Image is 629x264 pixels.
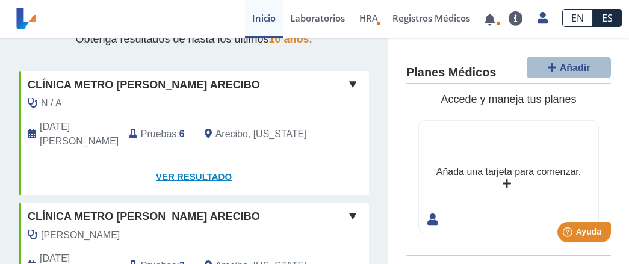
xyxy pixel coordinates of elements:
[156,171,232,182] font: Ver resultado
[41,98,62,108] font: N / A
[28,79,260,91] font: Clínica Metro [PERSON_NAME] Arecibo
[41,230,120,240] font: [PERSON_NAME]
[41,96,62,111] span: N / A
[571,11,584,25] font: EN
[441,93,576,105] font: Accede y maneja tus planes
[309,33,312,45] font: .
[359,12,378,24] font: HRA
[40,121,119,146] font: [DATE][PERSON_NAME]
[406,66,496,79] font: Planes Médicos
[28,210,260,223] font: Clínica Metro [PERSON_NAME] Arecibo
[75,33,268,45] font: Obtenga resultados de hasta los últimos
[215,127,307,141] span: Arecibo, Puerto Rico
[522,217,616,251] iframe: Lanzador de widgets de ayuda
[179,129,185,139] font: 6
[41,228,120,242] span: Meléndez Morales, Luis
[19,158,369,196] a: Ver resultado
[40,120,120,149] span: 06-08-2025
[527,57,611,78] button: Añadir
[176,129,179,139] font: :
[141,129,176,139] font: Pruebas
[602,11,613,25] font: ES
[252,12,276,24] font: Inicio
[269,33,309,45] font: 10 años
[215,129,307,139] font: Arecibo, [US_STATE]
[392,12,470,24] font: Registros Médicos
[290,12,345,24] font: Laboratorios
[560,63,590,73] font: Añadir
[436,167,581,177] font: Añada una tarjeta para comenzar.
